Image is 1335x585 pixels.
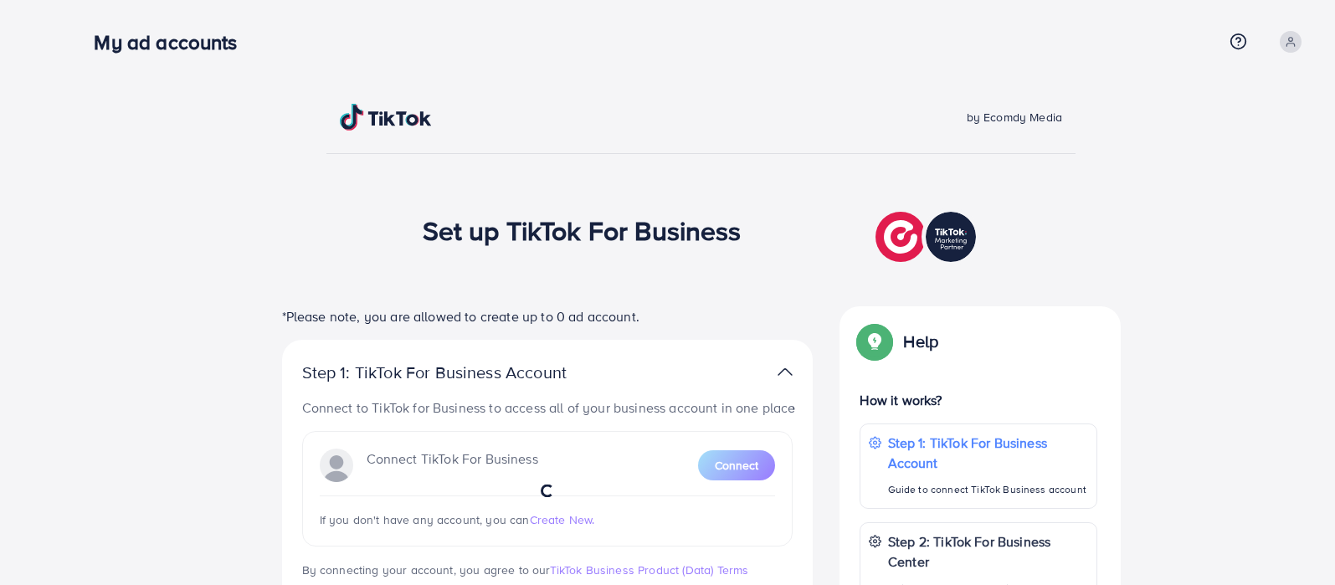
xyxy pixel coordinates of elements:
p: How it works? [860,390,1097,410]
p: Guide to connect TikTok Business account [888,480,1088,500]
img: TikTok partner [778,360,793,384]
p: Step 1: TikTok For Business Account [888,433,1088,473]
h1: Set up TikTok For Business [423,214,742,246]
img: TikTok partner [875,208,980,266]
h3: My ad accounts [94,30,250,54]
p: Help [903,331,938,352]
p: *Please note, you are allowed to create up to 0 ad account. [282,306,813,326]
p: Step 1: TikTok For Business Account [302,362,620,382]
span: by Ecomdy Media [967,109,1062,126]
img: Popup guide [860,326,890,357]
img: TikTok [340,104,432,131]
p: Step 2: TikTok For Business Center [888,531,1088,572]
